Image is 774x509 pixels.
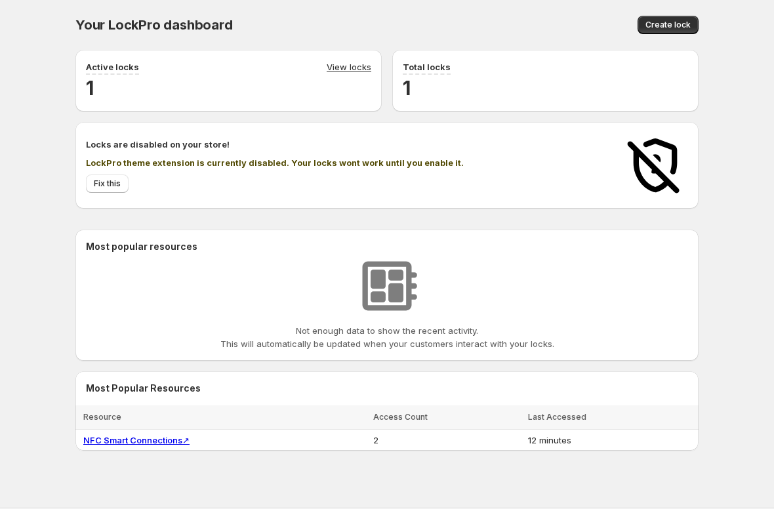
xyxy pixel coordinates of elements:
[86,240,688,253] h2: Most popular resources
[369,430,524,451] td: 2
[75,17,233,33] span: Your LockPro dashboard
[86,138,609,151] h2: Locks are disabled on your store!
[86,382,688,395] h2: Most Popular Resources
[403,60,451,73] p: Total locks
[220,324,554,350] p: Not enough data to show the recent activity. This will automatically be updated when your custome...
[86,60,139,73] p: Active locks
[86,75,371,101] h2: 1
[638,16,699,34] button: Create lock
[327,60,371,75] a: View locks
[528,412,586,422] span: Last Accessed
[86,156,609,169] p: LockPro theme extension is currently disabled. Your locks wont work until you enable it.
[83,412,121,422] span: Resource
[83,435,190,445] a: NFC Smart Connections↗
[94,178,121,189] span: Fix this
[645,20,691,30] span: Create lock
[373,412,428,422] span: Access Count
[524,430,699,451] td: 12 minutes
[86,174,129,193] button: Fix this
[403,75,688,101] h2: 1
[354,253,420,319] img: No resources found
